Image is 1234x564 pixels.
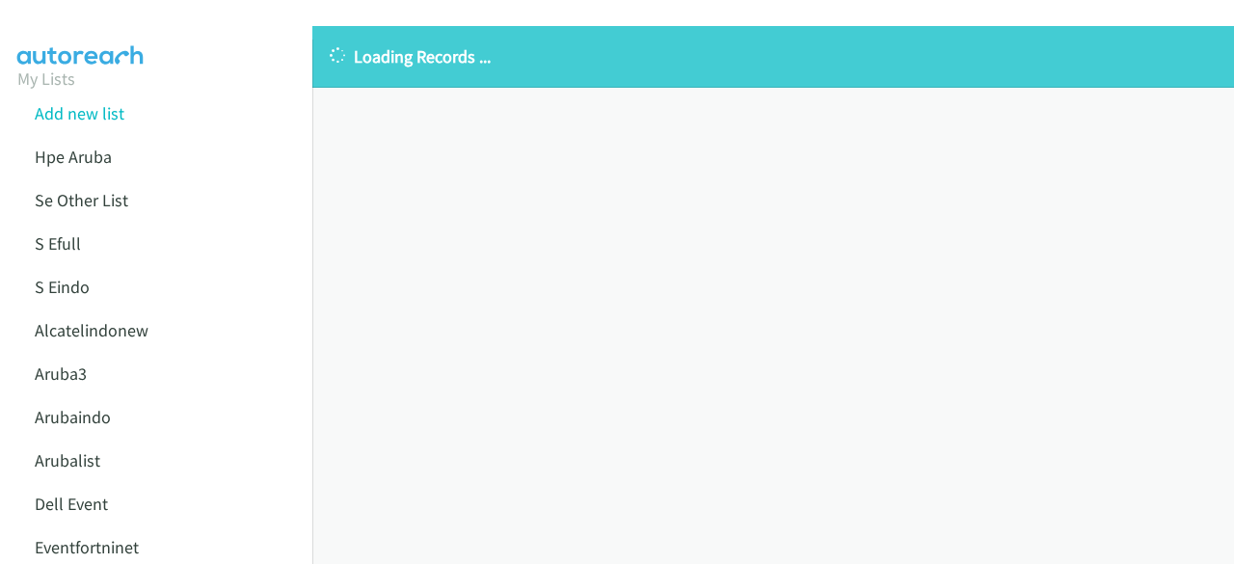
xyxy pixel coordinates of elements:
[35,449,100,471] a: Arubalist
[35,146,112,168] a: Hpe Aruba
[17,67,75,90] a: My Lists
[35,536,139,558] a: Eventfortninet
[35,276,90,298] a: S Eindo
[35,232,81,255] a: S Efull
[35,406,111,428] a: Arubaindo
[35,493,108,515] a: Dell Event
[35,102,124,124] a: Add new list
[35,189,128,211] a: Se Other List
[35,363,87,385] a: Aruba3
[330,43,1217,69] p: Loading Records ...
[35,319,148,341] a: Alcatelindonew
